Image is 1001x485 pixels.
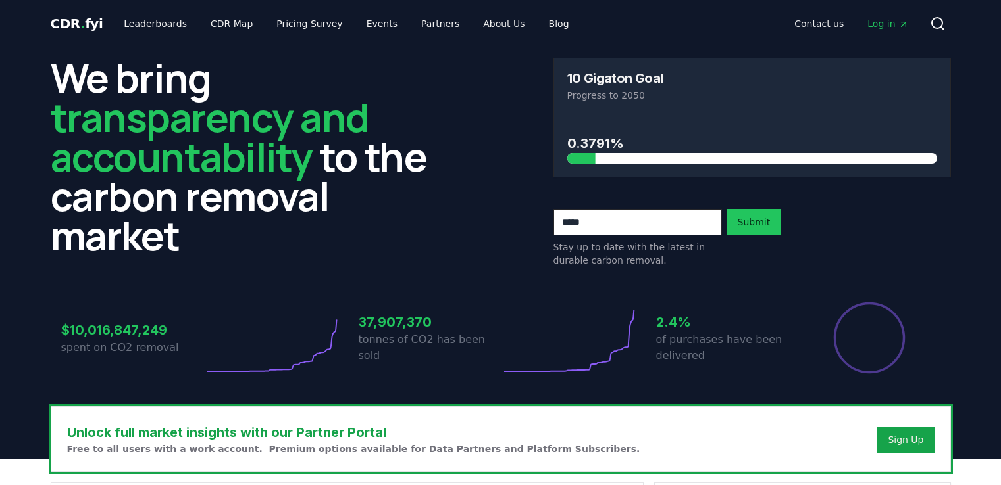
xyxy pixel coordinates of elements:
[266,12,353,35] a: Pricing Survey
[857,12,919,35] a: Log in
[51,90,369,183] span: transparency and accountability
[553,241,722,267] p: Stay up to date with the latest in durable carbon removal.
[359,332,501,363] p: tonnes of CO2 has been sold
[61,340,203,356] p: spent on CO2 removal
[67,442,640,455] p: Free to all users with a work account. Premium options available for Data Partners and Platform S...
[473,12,535,35] a: About Us
[356,12,408,35] a: Events
[113,12,197,35] a: Leaderboards
[567,133,937,153] h3: 0.3791%
[888,433,923,446] a: Sign Up
[80,16,85,32] span: .
[61,320,203,340] h3: $10,016,847,249
[359,312,501,332] h3: 37,907,370
[867,17,908,30] span: Log in
[51,58,448,255] h2: We bring to the carbon removal market
[656,312,798,332] h3: 2.4%
[784,12,854,35] a: Contact us
[200,12,263,35] a: CDR Map
[51,14,103,33] a: CDR.fyi
[567,89,937,102] p: Progress to 2050
[833,301,906,375] div: Percentage of sales delivered
[877,427,934,453] button: Sign Up
[67,423,640,442] h3: Unlock full market insights with our Partner Portal
[411,12,470,35] a: Partners
[113,12,579,35] nav: Main
[567,72,663,85] h3: 10 Gigaton Goal
[656,332,798,363] p: of purchases have been delivered
[727,209,781,235] button: Submit
[51,16,103,32] span: CDR fyi
[538,12,580,35] a: Blog
[784,12,919,35] nav: Main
